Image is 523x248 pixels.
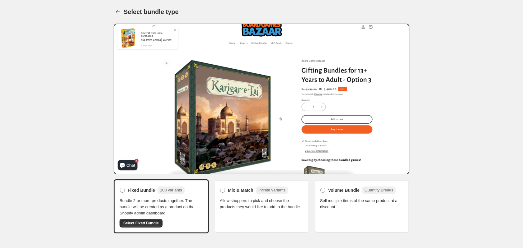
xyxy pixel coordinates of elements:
span: Volume Bundle [328,187,360,193]
h1: Select bundle type [124,8,179,16]
span: Bundle 2 or more products together. The bundle will be created as a product on the Shopify admin ... [120,198,203,216]
span: Quantity Breaks [365,188,393,192]
span: 100 variants [160,188,182,192]
button: Back [114,7,122,16]
span: Allow shoppers to pick and choose the products they would like to add to the bundle. [220,198,303,210]
span: Infinite variants [258,188,285,192]
span: Fixed Bundle [128,187,155,193]
span: Select Fixed Bundle [123,221,159,226]
img: Bundle Preview [114,24,409,174]
button: Select Fixed Bundle [120,219,163,227]
span: Sell multiple items of the same product at a discount [320,198,403,210]
span: Mix & Match [228,187,253,193]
